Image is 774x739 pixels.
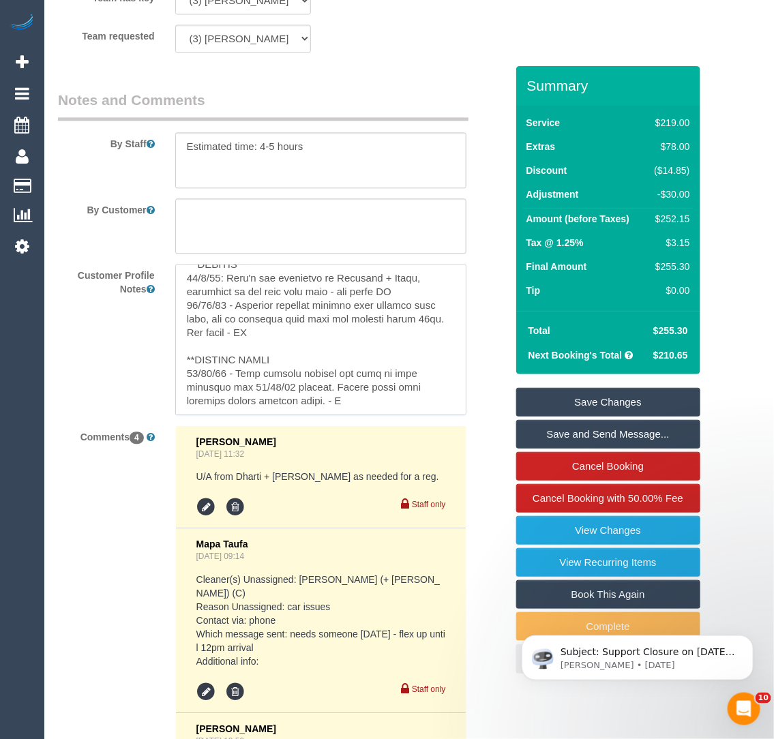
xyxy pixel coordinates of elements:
[516,452,700,481] a: Cancel Booking
[130,432,144,444] span: 4
[196,723,276,734] span: [PERSON_NAME]
[412,684,445,694] small: Staff only
[649,116,690,130] div: $219.00
[526,164,567,177] label: Discount
[8,14,35,33] img: Automaid Logo
[526,212,629,226] label: Amount (before Taxes)
[196,436,276,447] span: [PERSON_NAME]
[526,187,579,201] label: Adjustment
[516,516,700,545] a: View Changes
[649,236,690,250] div: $3.15
[196,539,248,549] span: Mapa Taufa
[529,325,550,336] strong: Total
[526,116,561,130] label: Service
[196,573,446,668] pre: Cleaner(s) Unassigned: [PERSON_NAME] (+ [PERSON_NAME]) (C) Reason Unassigned: car issues Contact ...
[756,693,771,704] span: 10
[516,484,700,513] a: Cancel Booking with 50.00% Fee
[48,198,165,217] label: By Customer
[527,78,694,93] h3: Summary
[526,284,541,297] label: Tip
[196,449,245,459] a: [DATE] 11:32
[649,140,690,153] div: $78.00
[649,260,690,273] div: $255.30
[653,350,688,361] span: $210.65
[48,425,165,444] label: Comments
[526,140,556,153] label: Extras
[526,260,587,273] label: Final Amount
[516,420,700,449] a: Save and Send Message...
[196,552,245,561] a: [DATE] 09:14
[529,350,623,361] strong: Next Booking's Total
[728,693,760,725] iframe: Intercom live chat
[48,264,165,296] label: Customer Profile Notes
[533,492,683,504] span: Cancel Booking with 50.00% Fee
[649,284,690,297] div: $0.00
[48,25,165,43] label: Team requested
[196,470,446,483] pre: U/A from Dharti + [PERSON_NAME] as needed for a reg.
[48,132,165,151] label: By Staff
[526,236,584,250] label: Tax @ 1.25%
[649,187,690,201] div: -$30.00
[649,164,690,177] div: ($14.85)
[516,548,700,577] a: View Recurring Items
[653,325,688,336] span: $255.30
[412,500,445,509] small: Staff only
[516,388,700,417] a: Save Changes
[58,90,468,121] legend: Notes and Comments
[649,212,690,226] div: $252.15
[501,607,774,702] iframe: Intercom notifications message
[516,580,700,609] a: Book This Again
